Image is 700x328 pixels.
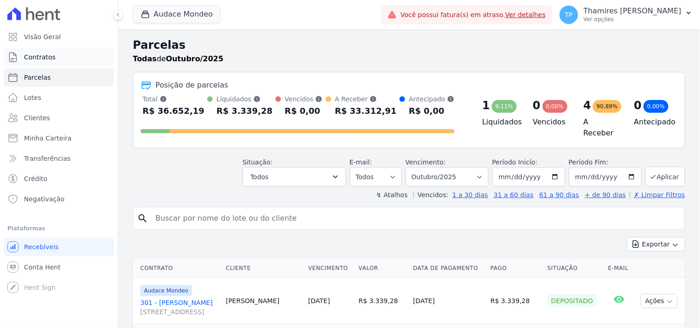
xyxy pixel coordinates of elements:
[641,294,678,308] button: Ações
[156,80,228,91] div: Posição de parcelas
[150,209,681,228] input: Buscar por nome do lote ou do cliente
[222,278,305,324] td: [PERSON_NAME]
[355,278,409,324] td: R$ 3.339,28
[4,170,114,188] a: Crédito
[308,297,330,305] a: [DATE]
[409,94,455,104] div: Antecipado
[24,194,65,204] span: Negativação
[216,104,272,118] div: R$ 3.339,28
[4,149,114,168] a: Transferências
[24,154,71,163] span: Transferências
[285,94,323,104] div: Vencidos
[548,294,597,307] div: Depositado
[4,190,114,208] a: Negativação
[350,158,372,166] label: E-mail:
[140,307,218,316] span: [STREET_ADDRESS]
[409,104,455,118] div: R$ 0,00
[24,174,48,183] span: Crédito
[413,191,449,199] label: Vencidos:
[494,191,533,199] a: 31 a 60 dias
[634,98,642,113] div: 0
[630,191,685,199] a: ✗ Limpar Filtros
[533,117,569,128] h4: Vencidos
[644,100,669,113] div: 0,00%
[552,2,700,28] button: TP Thamires [PERSON_NAME] Ver opções
[4,238,114,256] a: Recebíveis
[634,117,670,128] h4: Antecipado
[487,259,544,278] th: Pago
[646,167,685,187] button: Aplicar
[24,32,61,41] span: Visão Geral
[243,167,346,187] button: Todos
[584,98,592,113] div: 4
[585,191,626,199] a: + de 90 dias
[533,98,541,113] div: 0
[166,54,224,63] strong: Outubro/2025
[569,158,642,167] label: Período Fim:
[565,12,573,18] span: TP
[482,117,518,128] h4: Liquidados
[453,191,488,199] a: 1 a 30 dias
[335,94,397,104] div: A Receber
[222,259,305,278] th: Cliente
[133,37,685,53] h2: Parcelas
[133,54,157,63] strong: Todas
[24,53,55,62] span: Contratos
[140,285,192,296] span: Audace Mondeo
[584,6,682,16] p: Thamires [PERSON_NAME]
[4,129,114,147] a: Minha Carteira
[143,104,204,118] div: R$ 36.652,19
[482,98,490,113] div: 1
[285,104,323,118] div: R$ 0,00
[539,191,579,199] a: 61 a 90 dias
[335,104,397,118] div: R$ 33.312,91
[243,158,273,166] label: Situação:
[544,259,604,278] th: Situação
[133,259,222,278] th: Contrato
[409,259,487,278] th: Data de Pagamento
[24,134,72,143] span: Minha Carteira
[251,171,269,182] span: Todos
[216,94,272,104] div: Liquidados
[355,259,409,278] th: Valor
[4,68,114,87] a: Parcelas
[487,278,544,324] td: R$ 3.339,28
[24,93,42,102] span: Lotes
[376,191,407,199] label: ↯ Atalhos
[24,73,51,82] span: Parcelas
[543,100,568,113] div: 0,00%
[143,94,204,104] div: Total
[133,53,223,64] p: de
[7,223,110,234] div: Plataformas
[406,158,446,166] label: Vencimento:
[593,100,622,113] div: 90,89%
[401,10,546,20] span: Você possui fatura(s) em atraso.
[140,298,218,316] a: 301 - [PERSON_NAME][STREET_ADDRESS]
[4,258,114,276] a: Conta Hent
[604,259,634,278] th: E-mail
[133,6,221,23] button: Audace Mondeo
[4,88,114,107] a: Lotes
[627,237,685,252] button: Exportar
[505,11,546,18] a: Ver detalhes
[4,48,114,66] a: Contratos
[4,28,114,46] a: Visão Geral
[24,263,60,272] span: Conta Hent
[409,278,487,324] td: [DATE]
[24,242,59,252] span: Recebíveis
[492,158,538,166] label: Período Inicío:
[584,16,682,23] p: Ver opções
[137,213,148,224] i: search
[584,117,620,139] h4: A Receber
[24,113,50,123] span: Clientes
[4,109,114,127] a: Clientes
[492,100,517,113] div: 9,11%
[305,259,355,278] th: Vencimento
